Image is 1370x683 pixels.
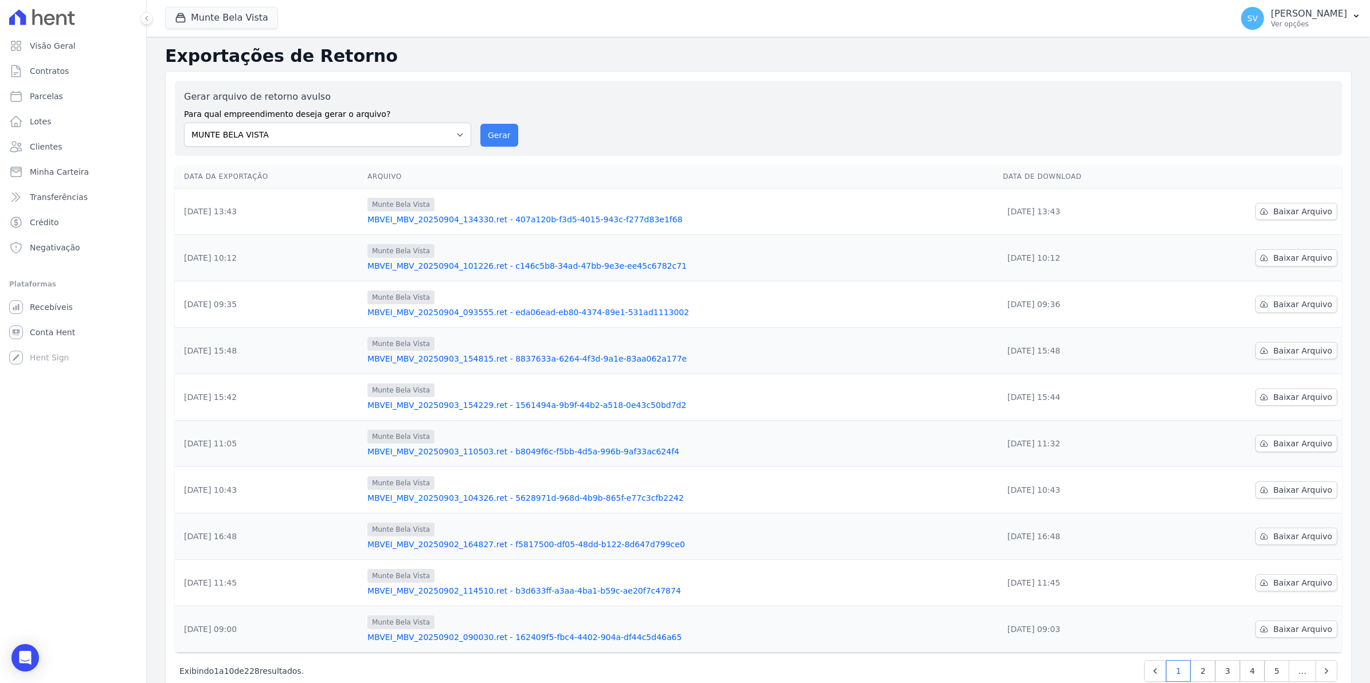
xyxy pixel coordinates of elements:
[999,165,1168,189] th: Data de Download
[224,666,234,676] span: 10
[1289,660,1316,682] span: …
[175,328,363,374] td: [DATE] 15:48
[367,383,435,397] span: Munte Bela Vista
[1232,2,1370,34] button: SV [PERSON_NAME] Ver opções
[30,141,62,152] span: Clientes
[30,91,63,102] span: Parcelas
[30,191,88,203] span: Transferências
[5,160,142,183] a: Minha Carteira
[999,235,1168,281] td: [DATE] 10:12
[30,40,76,52] span: Visão Geral
[165,46,1352,66] h2: Exportações de Retorno
[999,189,1168,235] td: [DATE] 13:43
[175,165,363,189] th: Data da Exportação
[175,421,363,467] td: [DATE] 11:05
[5,85,142,108] a: Parcelas
[1247,14,1258,22] span: SV
[1215,660,1240,682] a: 3
[1273,484,1332,496] span: Baixar Arquivo
[999,606,1168,653] td: [DATE] 09:03
[1240,660,1265,682] a: 4
[30,116,52,127] span: Lotes
[175,513,363,560] td: [DATE] 16:48
[1191,660,1215,682] a: 2
[175,560,363,606] td: [DATE] 11:45
[367,569,435,583] span: Munte Bela Vista
[175,189,363,235] td: [DATE] 13:43
[1255,435,1337,452] a: Baixar Arquivo
[11,644,39,672] div: Open Intercom Messenger
[1273,299,1332,310] span: Baixar Arquivo
[30,166,89,178] span: Minha Carteira
[5,296,142,319] a: Recebíveis
[184,90,471,104] label: Gerar arquivo de retorno avulso
[363,165,999,189] th: Arquivo
[999,328,1168,374] td: [DATE] 15:48
[175,467,363,513] td: [DATE] 10:43
[5,110,142,133] a: Lotes
[1255,203,1337,220] a: Baixar Arquivo
[175,374,363,421] td: [DATE] 15:42
[1255,574,1337,591] a: Baixar Arquivo
[1273,345,1332,356] span: Baixar Arquivo
[1273,577,1332,588] span: Baixar Arquivo
[1273,531,1332,542] span: Baixar Arquivo
[367,631,994,643] a: MBVEI_MBV_20250902_090030.ret - 162409f5-fbc4-4402-904a-df44c5d46a65
[480,124,518,147] button: Gerar
[1273,252,1332,264] span: Baixar Arquivo
[5,186,142,209] a: Transferências
[184,104,471,120] label: Para qual empreendimento deseja gerar o arquivo?
[367,244,435,258] span: Munte Bela Vista
[367,198,435,211] span: Munte Bela Vista
[165,7,278,29] button: Munte Bela Vista
[367,476,435,490] span: Munte Bela Vista
[175,235,363,281] td: [DATE] 10:12
[30,65,69,77] span: Contratos
[367,523,435,536] span: Munte Bela Vista
[9,277,137,291] div: Plataformas
[999,374,1168,421] td: [DATE] 15:44
[5,321,142,344] a: Conta Hent
[1255,249,1337,266] a: Baixar Arquivo
[367,492,994,504] a: MBVEI_MBV_20250903_104326.ret - 5628971d-968d-4b9b-865f-e77c3cfb2242
[999,513,1168,560] td: [DATE] 16:48
[1273,206,1332,217] span: Baixar Arquivo
[5,60,142,83] a: Contratos
[1144,660,1166,682] a: Previous
[999,467,1168,513] td: [DATE] 10:43
[367,260,994,272] a: MBVEI_MBV_20250904_101226.ret - c146c5b8-34ad-47bb-9e3e-ee45c6782c71
[244,666,260,676] span: 228
[5,236,142,259] a: Negativação
[1166,660,1191,682] a: 1
[367,337,435,351] span: Munte Bela Vista
[30,301,73,313] span: Recebíveis
[5,211,142,234] a: Crédito
[1271,19,1347,29] p: Ver opções
[1273,438,1332,449] span: Baixar Arquivo
[30,217,59,228] span: Crédito
[367,585,994,596] a: MBVEI_MBV_20250902_114510.ret - b3d633ff-a3aa-4ba1-b59c-ae20f7c47874
[175,606,363,653] td: [DATE] 09:00
[1273,623,1332,635] span: Baixar Arquivo
[367,353,994,364] a: MBVEI_MBV_20250903_154815.ret - 8837633a-6264-4f3d-9a1e-83aa062a177e
[367,615,435,629] span: Munte Bela Vista
[1255,296,1337,313] a: Baixar Arquivo
[175,281,363,328] td: [DATE] 09:35
[1255,342,1337,359] a: Baixar Arquivo
[1255,388,1337,406] a: Baixar Arquivo
[1271,8,1347,19] p: [PERSON_NAME]
[999,421,1168,467] td: [DATE] 11:32
[1255,528,1337,545] a: Baixar Arquivo
[367,291,435,304] span: Munte Bela Vista
[367,446,994,457] a: MBVEI_MBV_20250903_110503.ret - b8049f6c-f5bb-4d5a-996b-9af33ac624f4
[30,327,75,338] span: Conta Hent
[367,214,994,225] a: MBVEI_MBV_20250904_134330.ret - 407a120b-f3d5-4015-943c-f277d83e1f68
[367,399,994,411] a: MBVEI_MBV_20250903_154229.ret - 1561494a-9b9f-44b2-a518-0e43c50bd7d2
[5,34,142,57] a: Visão Geral
[999,281,1168,328] td: [DATE] 09:36
[1316,660,1337,682] a: Next
[999,560,1168,606] td: [DATE] 11:45
[367,539,994,550] a: MBVEI_MBV_20250902_164827.ret - f5817500-df05-48dd-b122-8d647d799ce0
[1255,481,1337,498] a: Baixar Arquivo
[367,430,435,443] span: Munte Bela Vista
